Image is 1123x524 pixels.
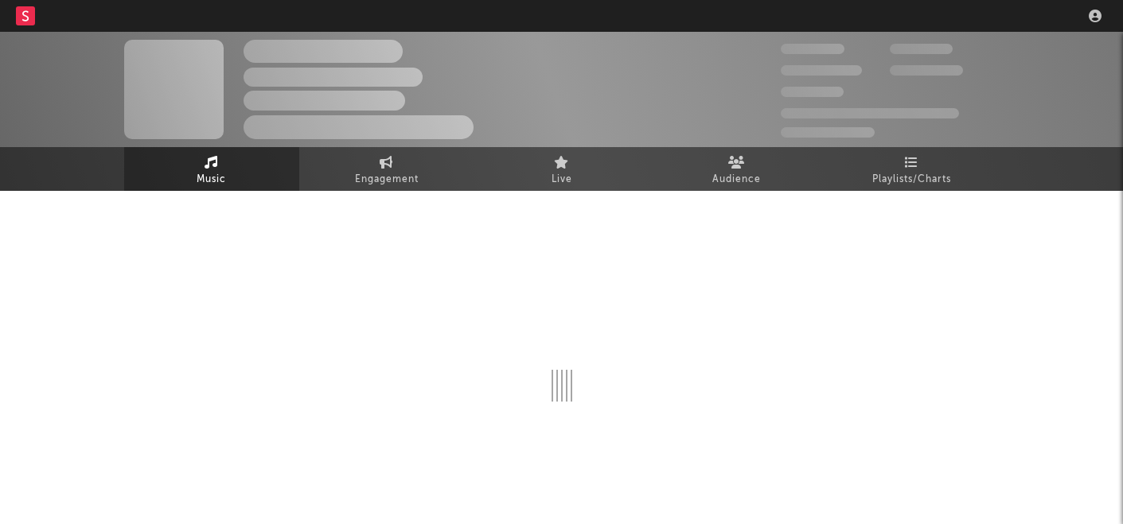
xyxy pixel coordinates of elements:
[355,170,419,189] span: Engagement
[299,147,474,191] a: Engagement
[890,44,953,54] span: 100,000
[872,170,951,189] span: Playlists/Charts
[781,108,959,118] span: 50,000,000 Monthly Listeners
[781,44,844,54] span: 300,000
[712,170,761,189] span: Audience
[124,147,299,191] a: Music
[197,170,226,189] span: Music
[890,65,963,76] span: 1,000,000
[552,170,572,189] span: Live
[649,147,825,191] a: Audience
[825,147,1000,191] a: Playlists/Charts
[781,87,844,97] span: 100,000
[781,127,875,138] span: Jump Score: 85.0
[474,147,649,191] a: Live
[781,65,862,76] span: 50,000,000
